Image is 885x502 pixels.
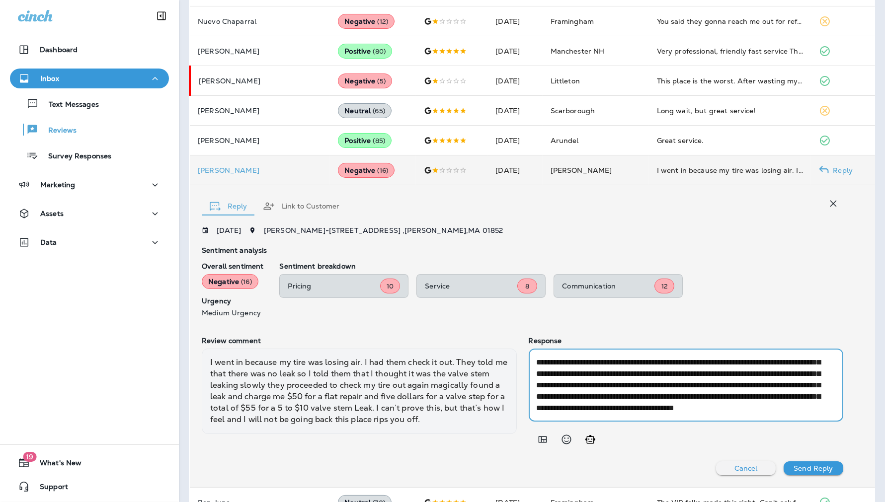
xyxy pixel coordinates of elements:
[657,46,804,56] div: Very professional, friendly fast service Thanks Jeff.
[734,464,758,472] p: Cancel
[198,137,322,144] p: [PERSON_NAME]
[661,282,668,290] span: 12
[338,133,392,148] div: Positive
[487,155,542,185] td: [DATE]
[39,100,99,110] p: Text Messages
[202,246,843,254] p: Sentiment analysis
[551,17,594,26] span: Framingham
[425,282,517,290] p: Service
[264,226,503,235] span: [PERSON_NAME] - [STREET_ADDRESS] , [PERSON_NAME] , MA 01852
[533,430,553,449] button: Add in a premade template
[657,76,804,86] div: This place is the worst. After wasting my time for 2 1/2 solid days trying to find spark plugs an...
[40,74,59,82] p: Inbox
[551,166,612,175] span: [PERSON_NAME]
[202,349,517,433] div: I went in because my tire was losing air. I had them check it out. They told me that there was no...
[487,6,542,36] td: [DATE]
[373,47,386,56] span: ( 80 )
[198,47,322,55] p: [PERSON_NAME]
[199,77,322,85] p: [PERSON_NAME]
[202,309,263,317] p: Medium Urgency
[10,232,169,252] button: Data
[487,66,542,96] td: [DATE]
[279,262,843,270] p: Sentiment breakdown
[377,17,388,26] span: ( 12 )
[784,461,843,475] button: Send Reply
[338,14,395,29] div: Negative
[387,282,394,290] span: 10
[487,126,542,155] td: [DATE]
[377,77,385,85] span: ( 5 )
[10,145,169,166] button: Survey Responses
[794,464,833,472] p: Send Reply
[487,96,542,126] td: [DATE]
[338,44,392,59] div: Positive
[202,262,263,270] p: Overall sentiment
[529,337,844,345] p: Response
[657,136,804,145] div: Great service.
[10,69,169,88] button: Inbox
[657,16,804,26] div: You said they gonna reach me out for refund for wrong diagnosis. No one reached me out yet. Even ...
[10,93,169,114] button: Text Messages
[338,73,392,88] div: Negative
[657,106,804,116] div: Long wait, but great service!
[829,166,853,174] p: Reply
[217,226,241,234] p: [DATE]
[10,477,169,497] button: Support
[202,274,258,289] div: Negative
[30,459,81,471] span: What's New
[338,103,392,118] div: Neutral
[716,461,776,475] button: Cancel
[377,166,388,175] span: ( 16 )
[557,430,576,449] button: Select an emoji
[580,430,600,449] button: Generate AI response
[10,204,169,223] button: Assets
[23,452,36,462] span: 19
[38,126,77,136] p: Reviews
[202,188,255,224] button: Reply
[40,238,57,246] p: Data
[198,107,322,115] p: [PERSON_NAME]
[40,46,78,54] p: Dashboard
[10,40,169,60] button: Dashboard
[551,136,579,145] span: Arundel
[198,166,322,174] div: Click to view Customer Drawer
[255,188,347,224] button: Link to Customer
[373,107,385,115] span: ( 65 )
[288,282,380,290] p: Pricing
[551,106,595,115] span: Scarborough
[525,282,529,290] span: 8
[551,76,580,85] span: Littleton
[10,119,169,140] button: Reviews
[10,175,169,195] button: Marketing
[373,137,385,145] span: ( 85 )
[198,166,322,174] p: [PERSON_NAME]
[241,278,252,286] span: ( 16 )
[551,47,605,56] span: Manchester NH
[202,297,263,305] p: Urgency
[338,163,395,178] div: Negative
[202,337,517,345] p: Review comment
[30,483,68,495] span: Support
[10,453,169,473] button: 19What's New
[38,152,111,161] p: Survey Responses
[487,36,542,66] td: [DATE]
[198,17,322,25] p: Nuevo Chaparral
[40,181,75,189] p: Marketing
[657,165,804,175] div: I went in because my tire was losing air. I had them check it out. They told me that there was no...
[40,210,64,217] p: Assets
[562,282,654,290] p: Communication
[148,6,175,26] button: Collapse Sidebar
